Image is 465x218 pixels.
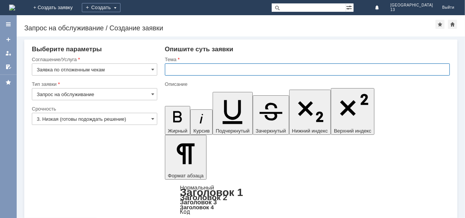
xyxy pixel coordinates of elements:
span: Курсив [193,128,210,134]
a: Заголовок 3 [180,199,217,205]
a: Создать заявку [2,33,14,46]
div: Тема [165,57,448,62]
button: Жирный [165,106,191,135]
span: Верхний индекс [334,128,371,134]
span: Зачеркнутый [256,128,286,134]
button: Подчеркнутый [213,92,252,135]
div: Соглашение/Услуга [32,57,156,62]
img: logo [9,5,15,11]
a: Перейти на домашнюю страницу [9,5,15,11]
button: Нижний индекс [289,90,331,135]
button: Верхний индекс [331,88,374,135]
button: Зачеркнутый [253,95,289,135]
div: Запрос на обслуживание / Создание заявки [24,24,435,32]
span: Расширенный поиск [346,3,354,11]
div: Тип заявки [32,82,156,87]
a: Заголовок 1 [180,186,243,198]
span: 13 [390,8,433,12]
div: Создать [82,3,121,12]
a: Заголовок 4 [180,204,214,210]
div: Сделать домашней страницей [448,20,457,29]
span: [GEOGRAPHIC_DATA] [390,3,433,8]
div: Добавить в избранное [435,20,445,29]
a: Код [180,209,190,215]
button: Формат абзаца [165,135,207,180]
span: Выберите параметры [32,46,102,53]
span: Подчеркнутый [216,128,249,134]
span: Формат абзаца [168,173,204,179]
div: Срочность [32,106,156,111]
span: Жирный [168,128,188,134]
span: Нижний индекс [292,128,328,134]
span: Опишите суть заявки [165,46,233,53]
a: Мои согласования [2,61,14,73]
div: Описание [165,82,448,87]
a: Нормальный [180,184,214,191]
a: Мои заявки [2,47,14,59]
button: Курсив [190,109,213,135]
div: Формат абзаца [165,185,450,215]
a: Заголовок 2 [180,193,227,202]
